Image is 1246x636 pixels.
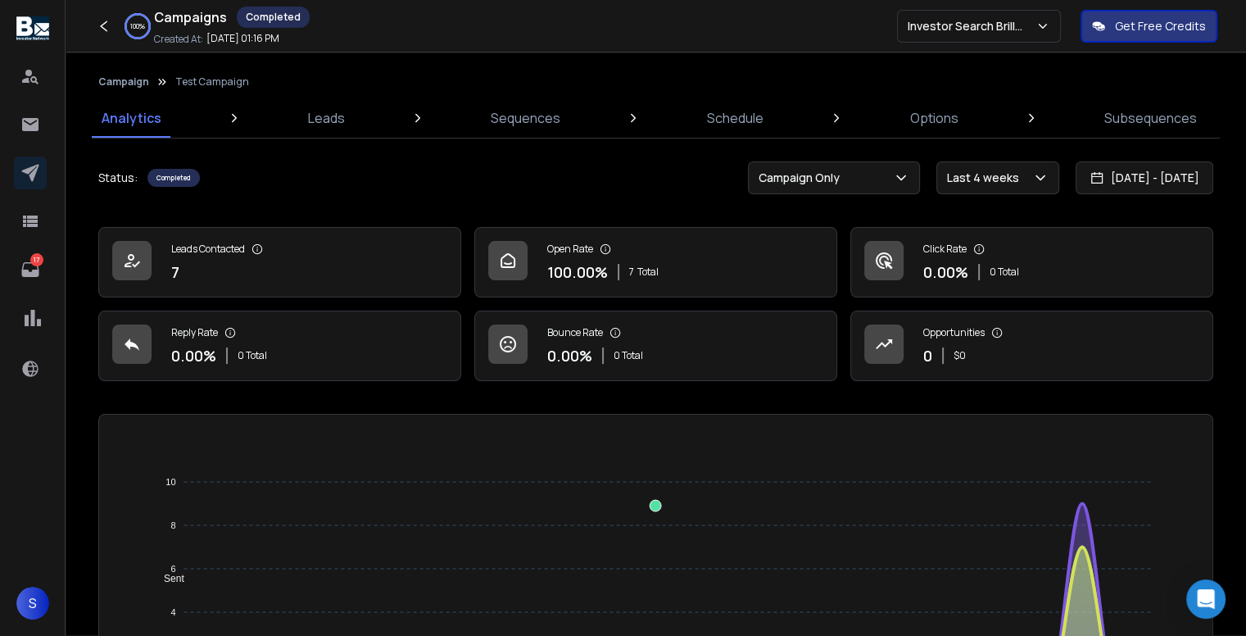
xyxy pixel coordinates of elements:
[171,606,176,616] tspan: 4
[98,75,149,89] button: Campaign
[130,21,145,31] p: 100 %
[154,33,203,46] p: Created At:
[629,266,634,279] span: 7
[1115,18,1206,34] p: Get Free Credits
[954,349,966,362] p: $ 0
[98,311,461,381] a: Reply Rate0.00%0 Total
[909,108,958,128] p: Options
[16,16,49,40] img: logo
[547,326,603,339] p: Bounce Rate
[171,243,245,256] p: Leads Contacted
[171,520,176,530] tspan: 8
[637,266,659,279] span: Total
[92,98,171,138] a: Analytics
[175,75,249,89] p: Test Campaign
[171,261,179,284] p: 7
[923,344,932,367] p: 0
[237,7,310,28] div: Completed
[923,326,985,339] p: Opportunities
[947,170,1026,186] p: Last 4 weeks
[908,18,1035,34] p: Investor Search Brillwood
[481,98,570,138] a: Sequences
[1076,161,1213,194] button: [DATE] - [DATE]
[759,170,846,186] p: Campaign Only
[491,108,560,128] p: Sequences
[102,108,161,128] p: Analytics
[547,344,592,367] p: 0.00 %
[16,587,49,620] button: S
[923,261,968,284] p: 0.00 %
[547,261,608,284] p: 100.00 %
[298,98,355,138] a: Leads
[614,349,643,362] p: 0 Total
[147,169,200,187] div: Completed
[308,108,345,128] p: Leads
[98,170,138,186] p: Status:
[171,326,218,339] p: Reply Rate
[166,477,176,487] tspan: 10
[238,349,267,362] p: 0 Total
[154,7,227,27] h1: Campaigns
[98,227,461,298] a: Leads Contacted7
[1186,579,1226,619] div: Open Intercom Messenger
[171,564,176,574] tspan: 6
[899,98,967,138] a: Options
[1094,98,1207,138] a: Subsequences
[850,227,1213,298] a: Click Rate0.00%0 Total
[923,243,967,256] p: Click Rate
[14,253,47,286] a: 17
[152,573,184,584] span: Sent
[1081,10,1217,43] button: Get Free Credits
[1104,108,1197,128] p: Subsequences
[474,227,837,298] a: Open Rate100.00%7Total
[171,344,216,367] p: 0.00 %
[707,108,763,128] p: Schedule
[474,311,837,381] a: Bounce Rate0.00%0 Total
[206,32,279,45] p: [DATE] 01:16 PM
[547,243,593,256] p: Open Rate
[990,266,1019,279] p: 0 Total
[697,98,773,138] a: Schedule
[850,311,1213,381] a: Opportunities0$0
[30,253,43,266] p: 17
